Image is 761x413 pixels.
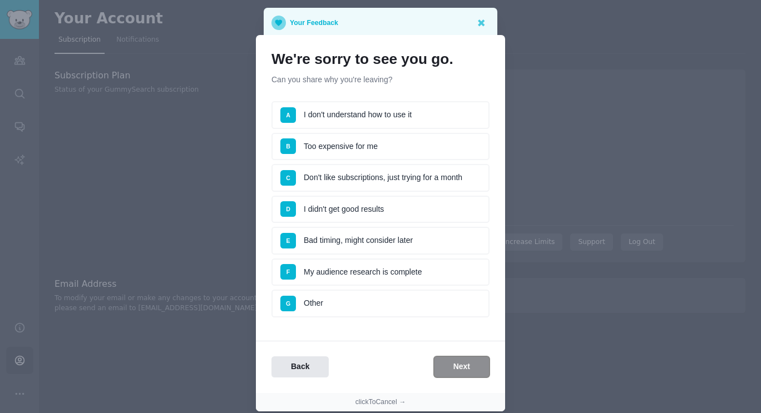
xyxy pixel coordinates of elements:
[271,51,490,68] h1: We're sorry to see you go.
[271,356,329,378] button: Back
[286,112,290,118] span: A
[286,175,290,181] span: C
[286,268,290,275] span: F
[286,206,290,212] span: D
[286,143,290,150] span: B
[286,300,290,307] span: G
[271,74,490,86] p: Can you share why you're leaving?
[286,237,290,244] span: E
[355,397,406,407] button: clickToCancel →
[290,16,338,30] p: Your Feedback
